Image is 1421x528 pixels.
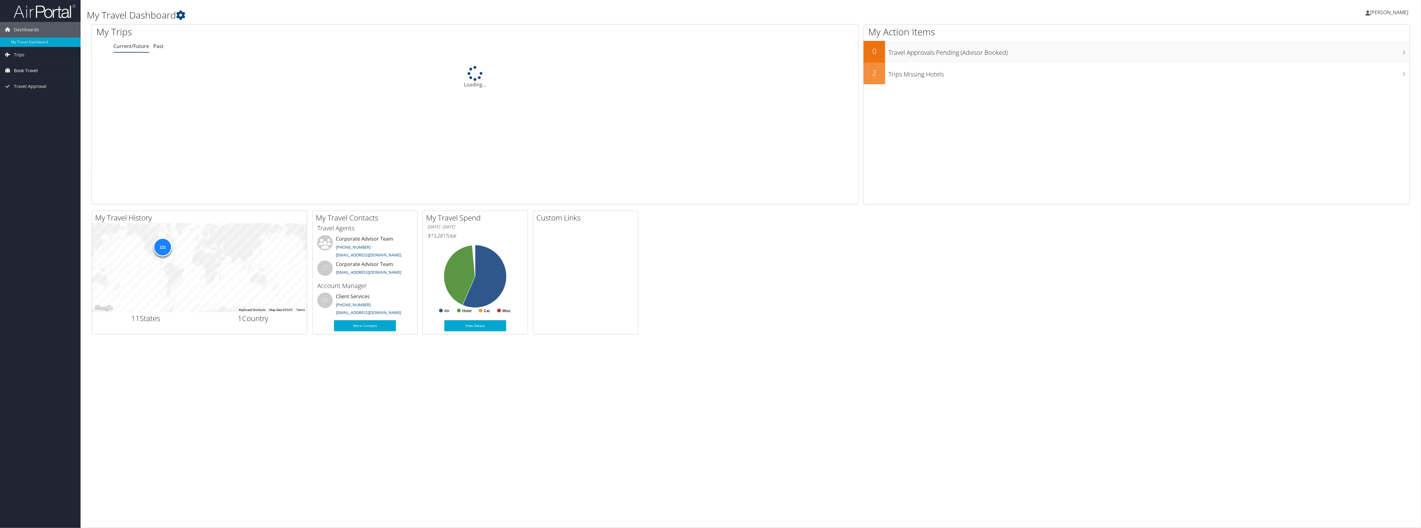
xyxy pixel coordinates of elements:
[314,260,416,281] li: Corporate Advisor Team
[113,43,149,50] a: Current/Future
[336,269,401,275] a: [EMAIL_ADDRESS][DOMAIN_NAME]
[428,232,523,239] h6: Total
[336,252,401,258] a: [EMAIL_ADDRESS][DOMAIN_NAME]
[314,293,416,318] li: Client Services
[334,320,396,331] a: More Contacts
[864,63,1410,84] a: 2Trips Missing Hotels
[428,232,445,239] span: $15,281
[428,224,523,230] h6: [DATE] - [DATE]
[317,224,413,233] h3: Travel Agents
[239,308,266,312] button: Keyboard shortcuts
[888,67,1410,79] h3: Trips Missing Hotels
[314,235,416,260] li: Corporate Advisor Team
[864,25,1410,38] h1: My Action Items
[14,79,46,94] span: Travel Approval
[317,281,413,290] h3: Account Manager
[1370,9,1409,16] span: [PERSON_NAME]
[94,304,114,312] a: Open this area in Google Maps (opens a new window)
[14,4,76,19] img: airportal-logo.png
[131,313,140,323] span: 11
[536,212,638,223] h2: Custom Links
[296,308,305,312] a: Terms (opens in new tab)
[503,309,511,313] text: Misc
[462,309,472,313] text: Hotel
[484,309,490,313] text: Car
[888,45,1410,57] h3: Travel Approvals Pending (Advisor Booked)
[336,310,401,315] a: [EMAIL_ADDRESS][DOMAIN_NAME]
[94,304,114,312] img: Google
[864,46,885,56] h2: 0
[87,9,972,22] h1: My Travel Dashboard
[97,313,195,324] h2: States
[14,63,38,78] span: Book Travel
[204,313,302,324] h2: Country
[317,260,333,276] div: CT
[153,238,172,256] div: 121
[95,212,307,223] h2: My Travel History
[336,302,371,308] a: [PHONE_NUMBER]
[153,43,164,50] a: Past
[1366,3,1415,22] a: [PERSON_NAME]
[444,309,450,313] text: Air
[96,25,534,38] h1: My Trips
[14,47,24,63] span: Trips
[317,293,333,308] div: CS
[444,320,506,331] a: View Details
[336,244,371,250] a: [PHONE_NUMBER]
[426,212,528,223] h2: My Travel Spend
[14,22,39,37] span: Dashboards
[864,68,885,78] h2: 2
[269,308,293,312] span: Map data ©2025
[864,41,1410,63] a: 0Travel Approvals Pending (Advisor Booked)
[238,313,242,323] span: 1
[316,212,417,223] h2: My Travel Contacts
[92,66,858,88] div: Loading...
